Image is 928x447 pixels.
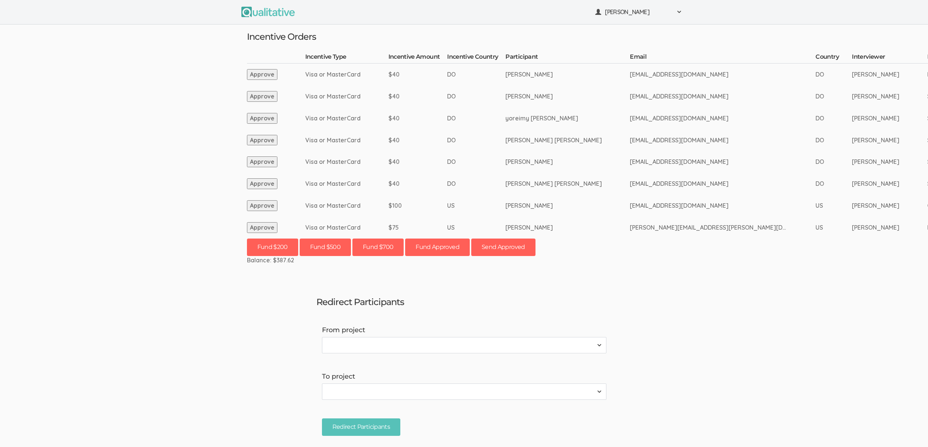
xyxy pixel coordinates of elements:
[305,195,388,217] td: Visa or MasterCard
[447,195,505,217] td: US
[815,64,852,85] td: DO
[447,53,505,63] th: Incentive Country
[247,156,277,167] button: Approve
[852,195,927,217] td: [PERSON_NAME]
[630,107,815,129] td: [EMAIL_ADDRESS][DOMAIN_NAME]
[852,217,927,239] td: [PERSON_NAME]
[815,107,852,129] td: DO
[447,129,505,151] td: DO
[630,195,815,217] td: [EMAIL_ADDRESS][DOMAIN_NAME]
[305,107,388,129] td: Visa or MasterCard
[447,151,505,173] td: DO
[505,217,630,239] td: [PERSON_NAME]
[630,64,815,85] td: [EMAIL_ADDRESS][DOMAIN_NAME]
[305,151,388,173] td: Visa or MasterCard
[405,239,470,256] button: Fund Approved
[247,91,277,102] button: Approve
[852,107,927,129] td: [PERSON_NAME]
[247,239,298,256] button: Fund $200
[630,217,815,239] td: [PERSON_NAME][EMAIL_ADDRESS][PERSON_NAME][DOMAIN_NAME]
[852,85,927,107] td: [PERSON_NAME]
[447,85,505,107] td: DO
[815,53,852,63] th: Country
[852,151,927,173] td: [PERSON_NAME]
[247,222,277,233] button: Approve
[388,195,447,217] td: $100
[388,107,447,129] td: $40
[447,217,505,239] td: US
[630,151,815,173] td: [EMAIL_ADDRESS][DOMAIN_NAME]
[505,129,630,151] td: [PERSON_NAME] [PERSON_NAME]
[852,64,927,85] td: [PERSON_NAME]
[815,173,852,195] td: DO
[300,239,351,256] button: Fund $500
[630,53,815,63] th: Email
[322,325,606,335] label: From project
[630,129,815,151] td: [EMAIL_ADDRESS][DOMAIN_NAME]
[305,85,388,107] td: Visa or MasterCard
[322,418,401,436] input: Redirect Participants
[247,135,277,146] button: Approve
[852,53,927,63] th: Interviewer
[305,173,388,195] td: Visa or MasterCard
[241,7,295,17] img: Qualitative
[605,8,672,16] span: [PERSON_NAME]
[247,178,277,189] button: Approve
[505,195,630,217] td: [PERSON_NAME]
[447,173,505,195] td: DO
[322,372,606,382] label: To project
[815,217,852,239] td: US
[388,64,447,85] td: $40
[388,129,447,151] td: $40
[815,129,852,151] td: DO
[815,151,852,173] td: DO
[505,151,630,173] td: [PERSON_NAME]
[590,4,687,20] button: [PERSON_NAME]
[247,256,681,265] div: Balance: $387.62
[505,85,630,107] td: [PERSON_NAME]
[505,107,630,129] td: yoreimy [PERSON_NAME]
[247,200,277,211] button: Approve
[247,32,681,42] h3: Incentive Orders
[447,107,505,129] td: DO
[891,411,928,447] iframe: Chat Widget
[305,64,388,85] td: Visa or MasterCard
[815,85,852,107] td: DO
[852,129,927,151] td: [PERSON_NAME]
[388,85,447,107] td: $40
[447,64,505,85] td: DO
[352,239,404,256] button: Fund $700
[388,53,447,63] th: Incentive Amount
[305,217,388,239] td: Visa or MasterCard
[316,297,612,307] h3: Redirect Participants
[505,173,630,195] td: [PERSON_NAME] [PERSON_NAME]
[247,113,277,124] button: Approve
[505,64,630,85] td: [PERSON_NAME]
[630,173,815,195] td: [EMAIL_ADDRESS][DOMAIN_NAME]
[471,239,535,256] button: Send Approved
[505,53,630,63] th: Participant
[388,217,447,239] td: $75
[305,53,388,63] th: Incentive Type
[388,151,447,173] td: $40
[815,195,852,217] td: US
[852,173,927,195] td: [PERSON_NAME]
[247,69,277,80] button: Approve
[305,129,388,151] td: Visa or MasterCard
[630,85,815,107] td: [EMAIL_ADDRESS][DOMAIN_NAME]
[388,173,447,195] td: $40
